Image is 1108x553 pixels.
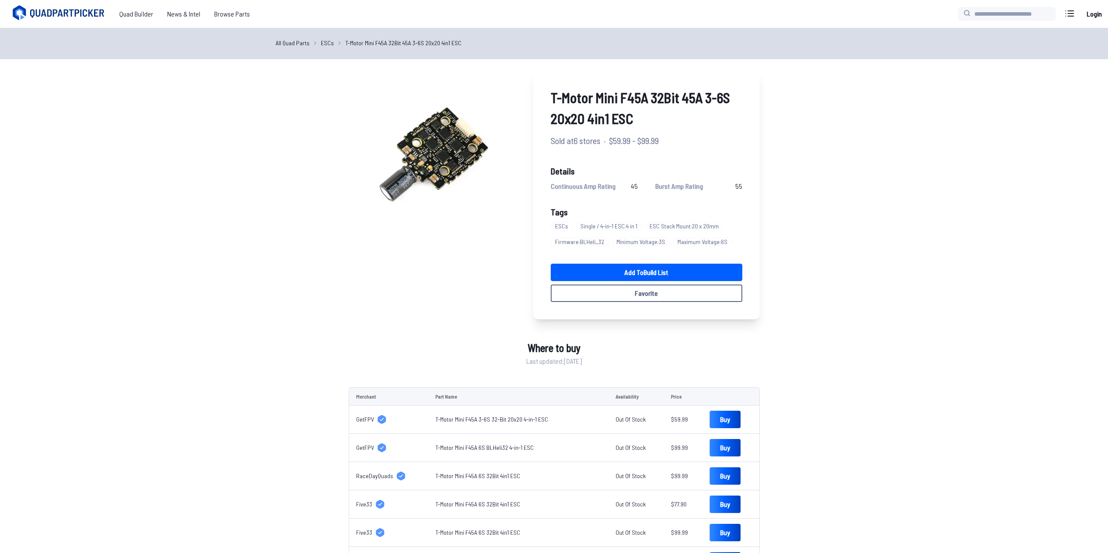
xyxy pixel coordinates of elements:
span: Last updated: [DATE] [526,356,582,366]
a: Add toBuild List [551,264,742,281]
a: T-Motor Mini F45A 6S 32Bit 4in1 ESC [435,500,520,508]
a: News & Intel [160,5,207,23]
td: Out Of Stock [609,490,664,519]
span: Single / 4-in-1 ESC : 4 in 1 [576,222,642,231]
a: Buy [710,496,741,513]
a: Login [1084,5,1105,23]
a: Minimum Voltage:3S [612,234,673,250]
a: Quad Builder [112,5,160,23]
span: ESCs [551,222,573,231]
span: T-Motor Mini F45A 32Bit 45A 3-6S 20x20 4in1 ESC [551,87,742,129]
a: Five33 [356,528,421,537]
span: Firmware : BLHeli_32 [551,238,609,246]
a: Five33 [356,500,421,509]
span: ESC Stack Mount : 20 x 20mm [645,222,723,231]
td: $99.99 [664,519,703,547]
td: $59.99 [664,406,703,434]
span: Maximum Voltage : 6S [673,238,732,246]
a: T-Motor Mini F45A 3-6S 32-Bit 20x20 4-in-1 ESC [435,416,548,423]
td: Out Of Stock [609,434,664,462]
td: $99.99 [664,434,703,462]
a: ESC Stack Mount:20 x 20mm [645,218,727,234]
span: Continuous Amp Rating [551,181,616,191]
td: Out Of Stock [609,406,664,434]
a: T-Motor Mini F45A 6S 32Bit 4in1 ESC [435,529,520,536]
span: Burst Amp Rating [655,181,703,191]
a: Maximum Voltage:6S [673,234,735,250]
span: 45 [631,181,638,191]
a: ESCs [321,38,334,47]
span: Details [551,164,742,178]
a: ESCs [551,218,576,234]
a: GetFPV [356,443,421,452]
span: · [604,134,606,147]
a: Buy [710,411,741,428]
span: Five33 [356,500,372,509]
a: T-Motor Mini F45A 32Bit 45A 3-6S 20x20 4in1 ESC [345,38,461,47]
a: GetFPV [356,415,421,424]
span: Sold at 6 stores [551,134,600,147]
a: T-Motor Mini F45A 6S BLHeli32 4-in-1 ESC [435,444,534,451]
span: Where to buy [528,340,580,356]
a: Buy [710,439,741,456]
span: GetFPV [356,443,374,452]
img: image [349,70,516,237]
a: Buy [710,524,741,541]
span: $59.99 - $99.99 [609,134,659,147]
td: Out Of Stock [609,519,664,547]
span: Tags [551,207,568,217]
td: Part Name [428,387,609,406]
a: RaceDayQuads [356,472,421,480]
button: Favorite [551,285,742,302]
span: Minimum Voltage : 3S [612,238,670,246]
a: Browse Parts [207,5,257,23]
span: RaceDayQuads [356,472,393,480]
a: Firmware:BLHeli_32 [551,234,612,250]
td: Availability [609,387,664,406]
td: Merchant [349,387,428,406]
span: GetFPV [356,415,374,424]
a: Single / 4-in-1 ESC:4 in 1 [576,218,645,234]
a: Buy [710,467,741,485]
span: 55 [735,181,742,191]
span: Five33 [356,528,372,537]
td: Price [664,387,703,406]
td: Out Of Stock [609,462,664,490]
a: All Quad Parts [276,38,310,47]
td: $77.90 [664,490,703,519]
td: $99.99 [664,462,703,490]
a: T-Motor Mini F45A 6S 32Bit 4in1 ESC [435,472,520,479]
